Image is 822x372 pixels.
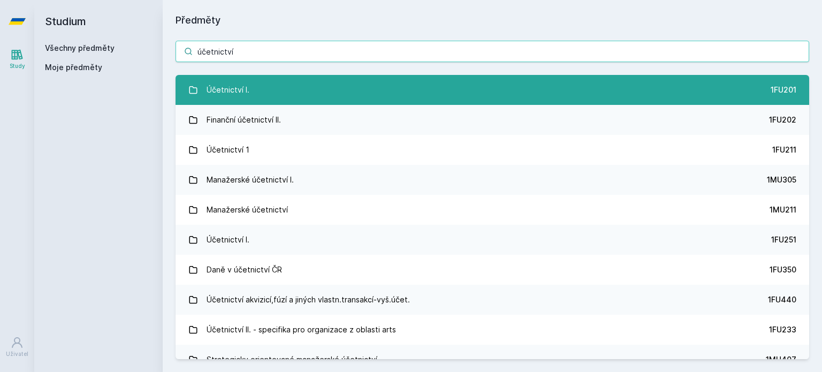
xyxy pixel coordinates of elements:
[6,350,28,358] div: Uživatel
[176,225,809,255] a: Účetnictví I. 1FU251
[766,354,796,365] div: 1MU407
[176,135,809,165] a: Účetnictví 1 1FU211
[176,41,809,62] input: Název nebo ident předmětu…
[176,75,809,105] a: Účetnictví I. 1FU201
[767,174,796,185] div: 1MU305
[207,319,396,340] div: Účetnictví II. - specifika pro organizace z oblasti arts
[771,85,796,95] div: 1FU201
[770,204,796,215] div: 1MU211
[769,324,796,335] div: 1FU233
[176,165,809,195] a: Manažerské účetnictví I. 1MU305
[176,315,809,345] a: Účetnictví II. - specifika pro organizace z oblasti arts 1FU233
[207,229,249,250] div: Účetnictví I.
[207,259,282,280] div: Daně v účetnictví ČR
[770,264,796,275] div: 1FU350
[207,109,281,131] div: Finanční účetnictví II.
[176,285,809,315] a: Účetnictví akvizicí,fúzí a jiných vlastn.transakcí-vyš.účet. 1FU440
[2,43,32,75] a: Study
[176,13,809,28] h1: Předměty
[207,349,377,370] div: Strategicky orientované manažerské účetnictví
[207,139,249,161] div: Účetnictví 1
[10,62,25,70] div: Study
[207,169,294,191] div: Manažerské účetnictví I.
[176,105,809,135] a: Finanční účetnictví II. 1FU202
[772,145,796,155] div: 1FU211
[768,294,796,305] div: 1FU440
[45,43,115,52] a: Všechny předměty
[207,289,410,310] div: Účetnictví akvizicí,fúzí a jiných vlastn.transakcí-vyš.účet.
[769,115,796,125] div: 1FU202
[207,199,288,221] div: Manažerské účetnictví
[176,255,809,285] a: Daně v účetnictví ČR 1FU350
[771,234,796,245] div: 1FU251
[176,195,809,225] a: Manažerské účetnictví 1MU211
[2,331,32,363] a: Uživatel
[207,79,249,101] div: Účetnictví I.
[45,62,102,73] span: Moje předměty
